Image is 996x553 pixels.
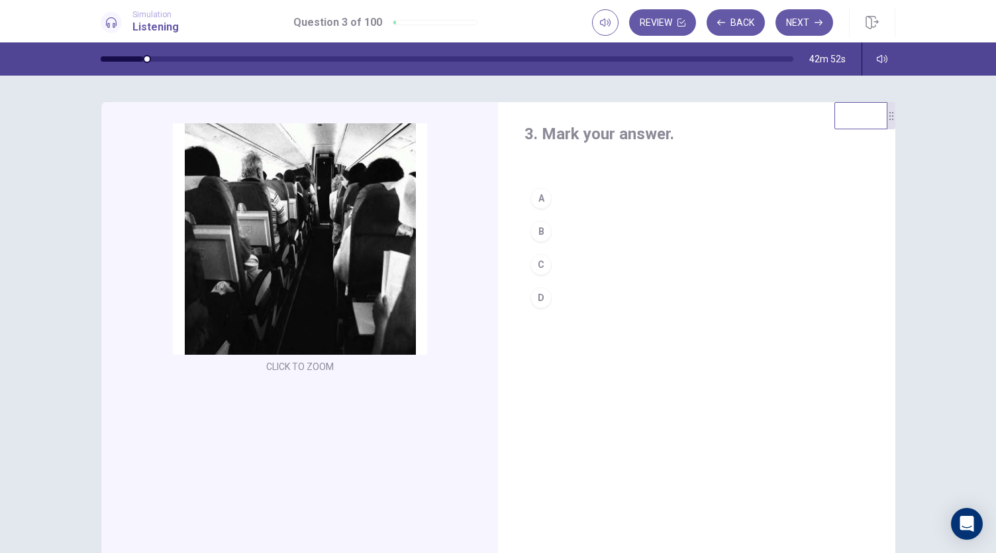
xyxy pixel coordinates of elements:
[524,123,869,145] h4: 3. Mark your answer.
[707,9,765,36] button: Back
[809,54,846,64] span: 42m 52s
[132,19,179,35] h1: Listening
[524,215,869,248] button: B
[524,182,869,215] button: A
[629,9,696,36] button: Review
[530,287,552,308] div: D
[775,9,833,36] button: Next
[530,188,552,209] div: A
[530,254,552,275] div: C
[530,221,552,242] div: B
[951,508,983,540] div: Open Intercom Messenger
[293,15,382,31] h1: Question 3 of 100
[524,248,869,281] button: C
[524,281,869,314] button: D
[132,10,179,19] span: Simulation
